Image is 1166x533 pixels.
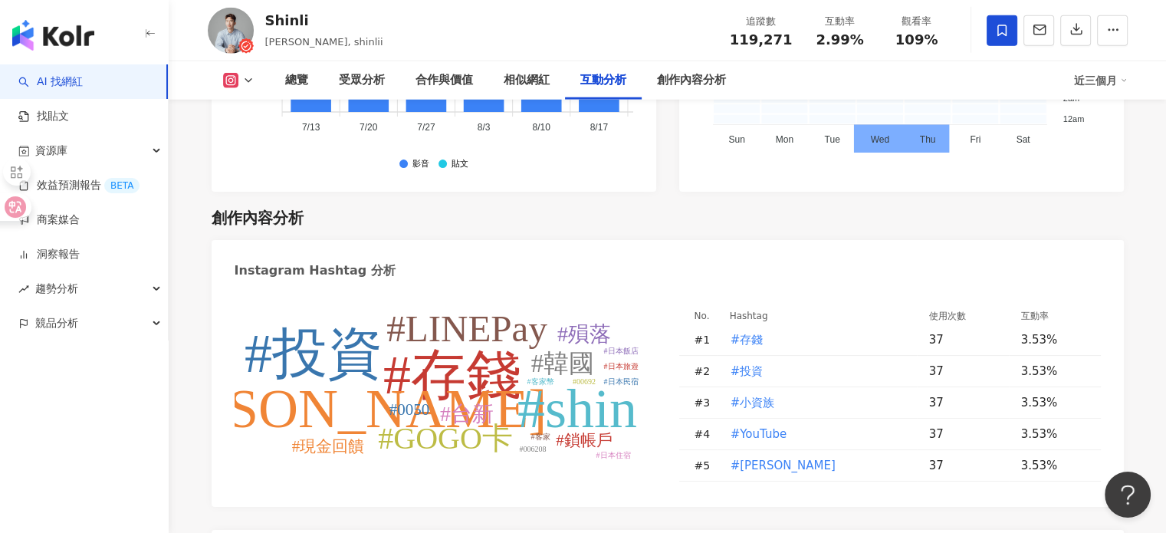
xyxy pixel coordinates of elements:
div: 近三個月 [1074,68,1128,93]
div: # 1 [695,331,718,348]
tspan: #日本民宿 [603,377,638,386]
th: Hashtag [718,308,917,324]
div: 影音 [412,160,429,169]
div: 3.53% [1021,363,1086,380]
th: No. [679,308,718,324]
tspan: #0050 [389,400,429,419]
span: 趨勢分析 [35,271,78,306]
div: 37 [929,363,1009,380]
button: #YouTube [730,419,788,449]
div: 貼文 [452,160,468,169]
div: 受眾分析 [339,71,385,90]
tspan: #日本旅遊 [603,362,638,370]
tspan: 12am [1063,114,1084,123]
tspan: #LINEPay [386,308,547,350]
div: # 2 [695,363,718,380]
span: 119,271 [730,31,793,48]
div: 創作內容分析 [212,207,304,229]
td: #小資族 [718,387,917,419]
tspan: #現金回饋 [291,437,364,456]
tspan: Tue [824,134,840,145]
tspan: 7/20 [360,122,378,133]
tspan: #日本飯店 [603,347,638,355]
div: Shinli [265,11,383,30]
td: 3.53% [1009,450,1101,482]
span: #[PERSON_NAME] [731,457,836,474]
div: 追蹤數 [730,14,793,29]
iframe: Help Scout Beacon - Open [1105,472,1151,518]
td: #存錢 [718,324,917,356]
tspan: #台新 [440,402,494,426]
tspan: 7/27 [417,122,435,133]
a: 洞察報告 [18,247,80,262]
a: 找貼文 [18,109,69,124]
div: 3.53% [1021,331,1086,348]
button: #投資 [730,356,764,387]
div: # 4 [695,426,718,443]
div: Instagram Hashtag 分析 [235,262,396,279]
tspan: #韓國 [530,350,594,377]
img: logo [12,20,94,51]
div: 觀看率 [888,14,946,29]
tspan: Sat [1016,134,1030,145]
tspan: #客家 [530,433,550,441]
span: 資源庫 [35,133,67,168]
tspan: 8/3 [477,122,490,133]
div: 總覽 [285,71,308,90]
div: 3.53% [1021,394,1086,411]
tspan: #客家幣 [527,377,553,386]
td: 3.53% [1009,387,1101,419]
div: 37 [929,426,1009,443]
td: #投資 [718,356,917,387]
div: 3.53% [1021,457,1086,474]
tspan: Thu [919,134,935,145]
a: searchAI 找網紅 [18,74,83,90]
div: 37 [929,457,1009,474]
span: #存錢 [731,331,764,348]
tspan: Sun [728,134,744,145]
span: #投資 [731,363,764,380]
div: 創作內容分析 [657,71,726,90]
tspan: Wed [870,134,888,145]
tspan: #存錢 [383,344,521,406]
td: 3.53% [1009,324,1101,356]
tspan: #殞落 [557,322,611,346]
tspan: 2am [1063,94,1079,103]
a: 商案媒合 [18,212,80,228]
tspan: #鎖帳戶 [556,431,613,449]
button: #存錢 [730,324,764,355]
div: 合作與價值 [415,71,473,90]
tspan: Mon [775,134,793,145]
div: 互動分析 [580,71,626,90]
td: 3.53% [1009,419,1101,450]
img: KOL Avatar [208,8,254,54]
td: #李勛 [718,450,917,482]
td: 3.53% [1009,356,1101,387]
tspan: #[PERSON_NAME] [80,378,546,439]
tspan: 7/13 [301,122,320,133]
th: 互動率 [1009,308,1101,324]
tspan: #006208 [519,445,546,453]
div: 互動率 [811,14,869,29]
button: #[PERSON_NAME] [730,450,836,481]
span: 競品分析 [35,306,78,341]
th: 使用次數 [917,308,1009,324]
tspan: #00692 [573,377,596,386]
span: #小資族 [731,394,775,411]
span: [PERSON_NAME], shinlii [265,36,383,48]
tspan: Fri [970,134,980,145]
span: #YouTube [731,426,787,443]
div: 37 [929,331,1009,348]
button: #小資族 [730,387,776,418]
tspan: #shin [517,378,636,439]
span: 2.99% [816,32,863,48]
span: rise [18,284,29,294]
div: 3.53% [1021,426,1086,443]
span: 109% [895,32,938,48]
tspan: 8/17 [590,122,608,133]
div: 相似網紅 [504,71,550,90]
td: #YouTube [718,419,917,450]
div: # 3 [695,394,718,411]
tspan: 8/10 [532,122,550,133]
div: 37 [929,394,1009,411]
